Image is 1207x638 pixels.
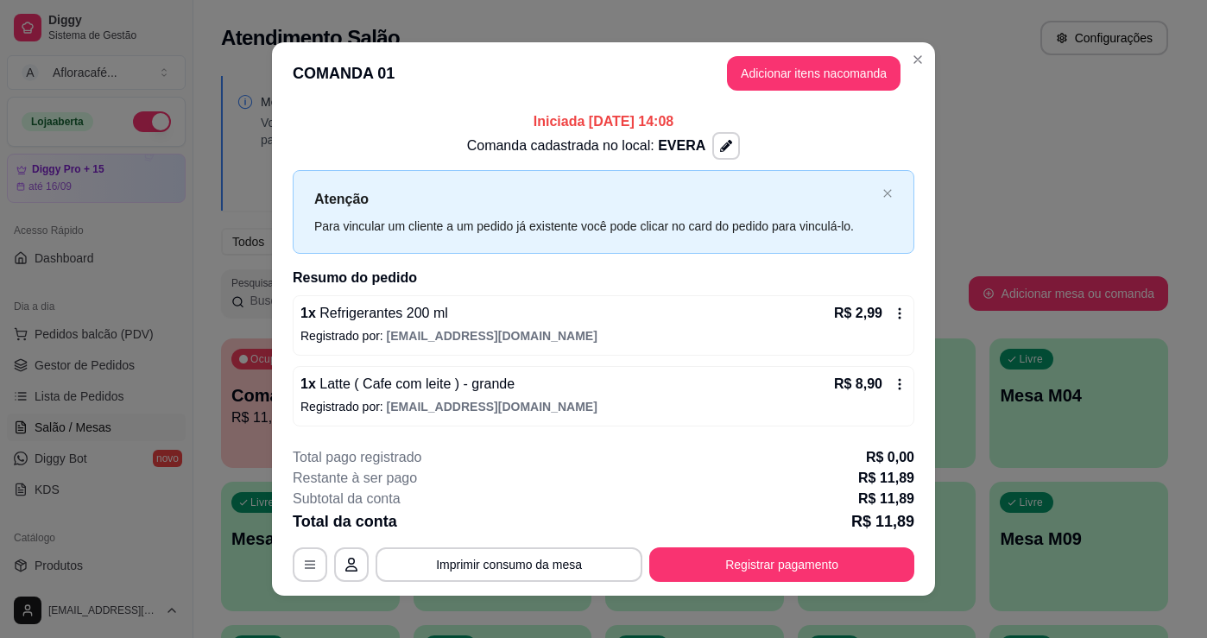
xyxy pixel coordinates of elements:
[858,468,914,489] p: R$ 11,89
[387,400,597,414] span: [EMAIL_ADDRESS][DOMAIN_NAME]
[387,329,597,343] span: [EMAIL_ADDRESS][DOMAIN_NAME]
[316,306,448,320] span: Refrigerantes 200 ml
[376,547,642,582] button: Imprimir consumo da mesa
[866,447,914,468] p: R$ 0,00
[727,56,901,91] button: Adicionar itens nacomanda
[858,489,914,509] p: R$ 11,89
[314,188,875,210] p: Atenção
[300,374,515,395] p: 1 x
[834,303,882,324] p: R$ 2,99
[316,376,515,391] span: Latte ( Cafe com leite ) - grande
[293,509,397,534] p: Total da conta
[649,547,914,582] button: Registrar pagamento
[293,489,401,509] p: Subtotal da conta
[293,268,914,288] h2: Resumo do pedido
[314,217,875,236] div: Para vincular um cliente a um pedido já existente você pode clicar no card do pedido para vinculá...
[300,398,907,415] p: Registrado por:
[293,468,417,489] p: Restante à ser pago
[272,42,935,104] header: COMANDA 01
[300,303,448,324] p: 1 x
[882,188,893,199] button: close
[658,138,705,153] span: EVERA
[293,447,421,468] p: Total pago registrado
[834,374,882,395] p: R$ 8,90
[467,136,706,156] p: Comanda cadastrada no local:
[300,327,907,344] p: Registrado por:
[904,46,932,73] button: Close
[293,111,914,132] p: Iniciada [DATE] 14:08
[851,509,914,534] p: R$ 11,89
